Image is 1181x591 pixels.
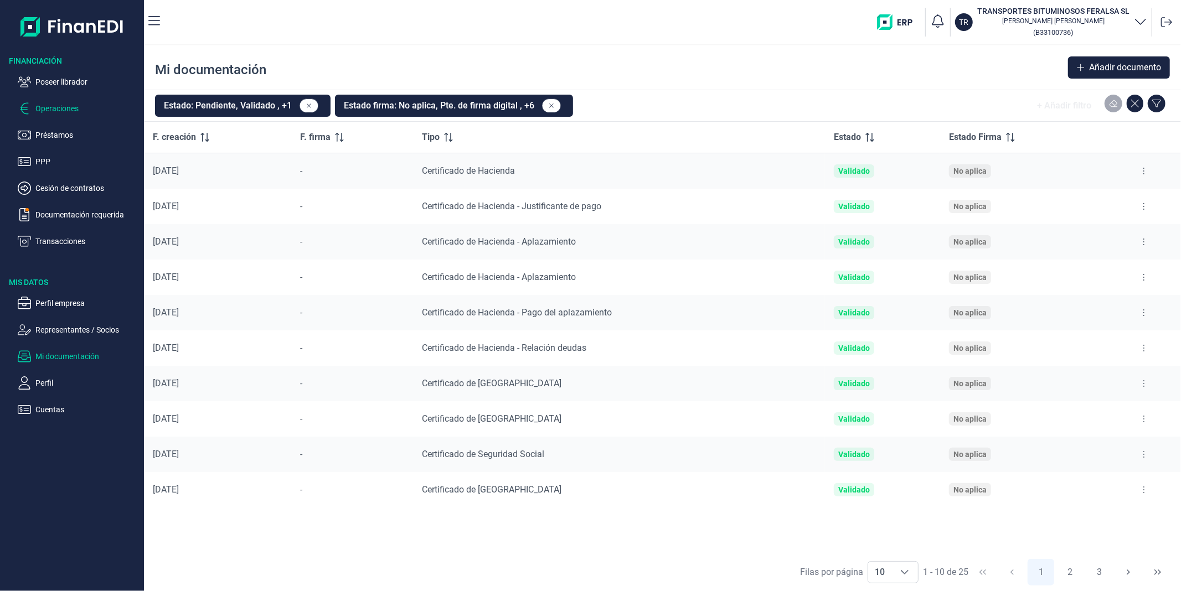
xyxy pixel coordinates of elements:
p: Mi documentación [35,350,140,363]
span: Estado Firma [949,131,1002,144]
button: Last Page [1144,559,1171,585]
span: Certificado de [GEOGRAPHIC_DATA] [422,413,561,424]
small: Copiar cif [1034,28,1074,37]
button: Page 3 [1086,559,1113,585]
button: Cesión de contratos [18,182,140,195]
img: Logo de aplicación [20,9,124,44]
div: - [300,378,404,389]
div: [DATE] [153,449,282,460]
span: Certificado de Hacienda - Pago del aplazamiento [422,307,612,318]
p: Perfil empresa [35,297,140,310]
button: Perfil empresa [18,297,140,310]
div: No aplica [953,485,987,494]
p: Préstamos [35,128,140,142]
button: Next Page [1115,559,1142,585]
button: Poseer librador [18,75,140,89]
div: - [300,413,404,424]
div: No aplica [953,344,987,352]
div: No aplica [953,202,987,211]
div: - [300,201,404,212]
div: - [300,307,404,318]
div: [DATE] [153,307,282,318]
div: Validado [838,450,870,459]
p: Operaciones [35,102,140,115]
h3: TRANSPORTES BITUMINOSOS FERALSA SL [977,6,1130,17]
button: Estado firma: No aplica, Pte. de firma digital , +6 [335,95,573,117]
div: Validado [838,237,870,246]
div: Mi documentación [155,61,266,79]
span: Certificado de Hacienda - Aplazamiento [422,236,576,247]
button: Page 1 [1028,559,1054,585]
span: Tipo [422,131,440,144]
span: Certificado de Hacienda - Relación deudas [422,343,586,353]
span: Certificado de Hacienda - Justificante de pago [422,201,601,211]
p: TR [960,17,969,28]
button: Previous Page [999,559,1025,585]
button: Cuentas [18,403,140,416]
button: First Page [969,559,996,585]
div: [DATE] [153,343,282,354]
div: No aplica [953,273,987,282]
button: Representantes / Socios [18,323,140,336]
div: Validado [838,379,870,388]
button: TRTRANSPORTES BITUMINOSOS FERALSA SL[PERSON_NAME] [PERSON_NAME](B33100736) [955,6,1147,39]
span: Certificado de Seguridad Social [422,449,544,459]
p: Perfil [35,376,140,390]
div: Validado [838,414,870,423]
img: erp [877,14,921,30]
div: No aplica [953,237,987,246]
div: - [300,343,404,354]
span: Estado [834,131,861,144]
span: Certificado de [GEOGRAPHIC_DATA] [422,484,561,495]
div: [DATE] [153,165,282,177]
button: Mi documentación [18,350,140,363]
button: Operaciones [18,102,140,115]
span: Añadir documento [1089,61,1161,74]
div: No aplica [953,308,987,317]
span: F. creación [153,131,196,144]
div: Validado [838,202,870,211]
div: - [300,165,404,177]
p: Representantes / Socios [35,323,140,336]
p: PPP [35,155,140,168]
div: No aplica [953,414,987,423]
div: No aplica [953,167,987,175]
div: [DATE] [153,378,282,389]
div: - [300,272,404,283]
div: - [300,484,404,495]
span: Certificado de [GEOGRAPHIC_DATA] [422,378,561,388]
div: - [300,236,404,247]
button: Transacciones [18,235,140,248]
span: Certificado de Hacienda [422,165,515,176]
button: Documentación requerida [18,208,140,221]
span: 1 - 10 de 25 [923,568,968,577]
button: Page 2 [1057,559,1084,585]
span: Certificado de Hacienda - Aplazamiento [422,272,576,282]
p: Cesión de contratos [35,182,140,195]
div: [DATE] [153,236,282,247]
p: Cuentas [35,403,140,416]
div: Validado [838,308,870,317]
div: - [300,449,404,460]
div: [DATE] [153,413,282,424]
button: Perfil [18,376,140,390]
button: PPP [18,155,140,168]
div: Validado [838,273,870,282]
div: [DATE] [153,201,282,212]
p: Poseer librador [35,75,140,89]
p: Transacciones [35,235,140,248]
div: No aplica [953,450,987,459]
p: [PERSON_NAME] [PERSON_NAME] [977,17,1130,25]
span: 10 [868,562,891,583]
button: Estado: Pendiente, Validado , +1 [155,95,331,117]
p: Documentación requerida [35,208,140,221]
div: Validado [838,344,870,352]
div: [DATE] [153,272,282,283]
div: Filas por página [800,566,863,579]
div: Choose [891,562,918,583]
span: F. firma [300,131,331,144]
button: Añadir documento [1068,56,1170,79]
button: Préstamos [18,128,140,142]
div: No aplica [953,379,987,388]
div: Validado [838,485,870,494]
